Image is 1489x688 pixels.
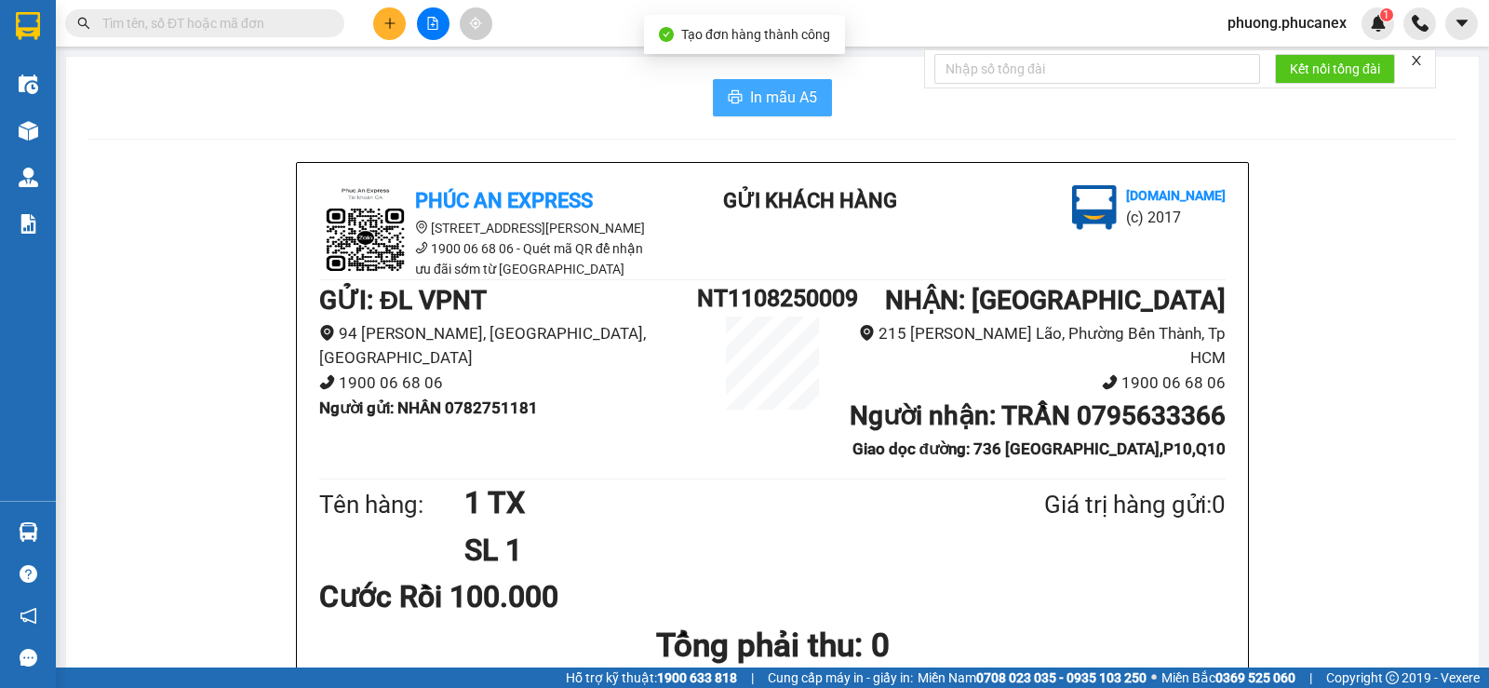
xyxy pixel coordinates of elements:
[19,74,38,94] img: warehouse-icon
[319,321,697,371] li: 94 [PERSON_NAME], [GEOGRAPHIC_DATA], [GEOGRAPHIC_DATA]
[415,241,428,254] span: phone
[1386,671,1399,684] span: copyright
[426,17,439,30] span: file-add
[1445,7,1478,40] button: caret-down
[848,321,1226,371] li: 215 [PERSON_NAME] Lão, Phường Bến Thành, Tp HCM
[697,280,848,317] h1: NT1108250009
[1126,206,1226,229] li: (c) 2017
[1454,15,1470,32] span: caret-down
[1072,185,1117,230] img: logo.jpg
[848,371,1226,396] li: 1900 06 68 06
[728,89,743,107] span: printer
[319,374,335,390] span: phone
[1380,8,1393,21] sup: 1
[319,185,412,278] img: logo.jpg
[1213,11,1362,34] span: phuong.phucanex
[415,189,593,212] b: Phúc An Express
[751,668,754,688] span: |
[319,238,654,279] li: 1900 06 68 06 - Quét mã QR để nhận ưu đãi sớm từ [GEOGRAPHIC_DATA]
[319,285,487,316] b: GỬI : ĐL VPNT
[20,607,37,625] span: notification
[681,27,830,42] span: Tạo đơn hàng thành công
[319,573,618,620] div: Cước Rồi 100.000
[20,649,37,667] span: message
[976,670,1147,685] strong: 0708 023 035 - 0935 103 250
[859,325,875,341] span: environment
[1370,15,1387,32] img: icon-new-feature
[1151,674,1157,681] span: ⚪️
[954,486,1226,524] div: Giá trị hàng gửi: 0
[20,565,37,583] span: question-circle
[469,17,482,30] span: aim
[659,27,674,42] span: check-circle
[19,522,38,542] img: warehouse-icon
[19,168,38,187] img: warehouse-icon
[1410,54,1423,67] span: close
[566,668,737,688] span: Hỗ trợ kỹ thuật:
[460,7,492,40] button: aim
[319,218,654,238] li: [STREET_ADDRESS][PERSON_NAME]
[768,668,913,688] span: Cung cấp máy in - giấy in:
[1383,8,1389,21] span: 1
[319,486,464,524] div: Tên hàng:
[723,189,897,212] b: Gửi khách hàng
[464,479,954,526] h1: 1 TX
[1215,670,1295,685] strong: 0369 525 060
[19,214,38,234] img: solution-icon
[319,620,1226,671] h1: Tổng phải thu: 0
[19,121,38,141] img: warehouse-icon
[850,400,1226,431] b: Người nhận : TRẦN 0795633366
[1161,668,1295,688] span: Miền Bắc
[1309,668,1312,688] span: |
[657,670,737,685] strong: 1900 633 818
[852,439,1226,458] b: Giao dọc đường: 736 [GEOGRAPHIC_DATA],P10,Q10
[319,398,538,417] b: Người gửi : NHÂN 0782751181
[102,13,322,34] input: Tìm tên, số ĐT hoặc mã đơn
[415,221,428,234] span: environment
[319,325,335,341] span: environment
[1102,374,1118,390] span: phone
[885,285,1226,316] b: NHẬN : [GEOGRAPHIC_DATA]
[417,7,449,40] button: file-add
[319,371,697,396] li: 1900 06 68 06
[77,17,90,30] span: search
[1290,59,1380,79] span: Kết nối tổng đài
[383,17,396,30] span: plus
[713,79,832,116] button: printerIn mẫu A5
[1412,15,1429,32] img: phone-icon
[1126,188,1226,203] b: [DOMAIN_NAME]
[464,527,954,573] h1: SL 1
[16,12,40,40] img: logo-vxr
[750,86,817,109] span: In mẫu A5
[373,7,406,40] button: plus
[934,54,1260,84] input: Nhập số tổng đài
[1275,54,1395,84] button: Kết nối tổng đài
[918,668,1147,688] span: Miền Nam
